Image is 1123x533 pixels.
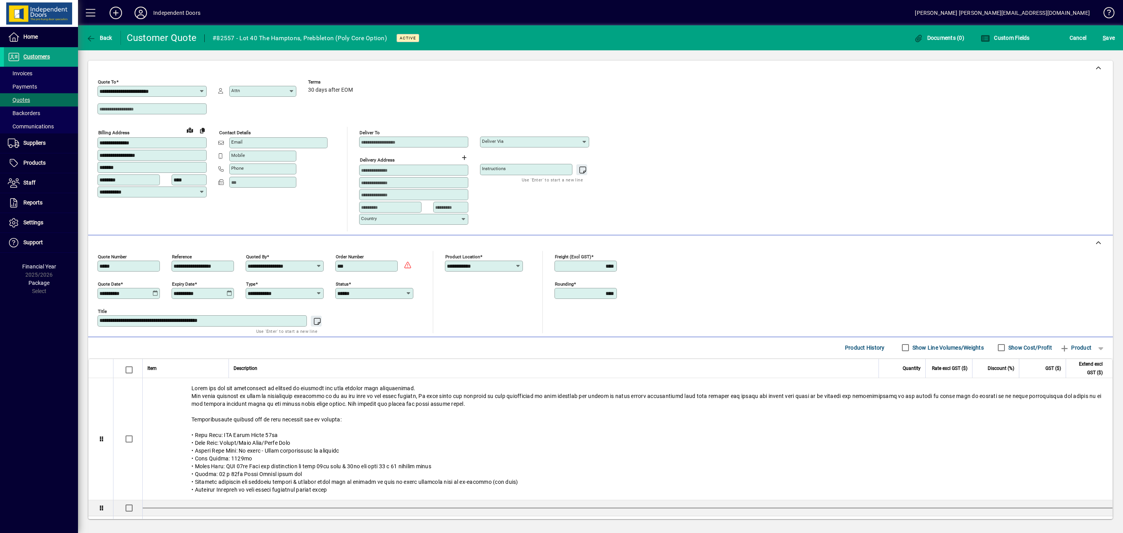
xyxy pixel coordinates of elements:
mat-label: Attn [231,88,240,93]
span: Invoices [8,70,32,76]
span: Quantity [903,364,921,373]
span: S [1103,35,1106,41]
label: Show Cost/Profit [1007,344,1052,352]
span: Reports [23,199,43,206]
span: Cancel [1070,32,1087,44]
button: Copy to Delivery address [196,124,209,137]
mat-label: Freight (excl GST) [555,254,591,259]
button: Save [1101,31,1117,45]
span: Documents (0) [914,35,964,41]
span: ave [1103,32,1115,44]
a: Suppliers [4,133,78,153]
button: Product [1056,341,1095,355]
span: Home [23,34,38,40]
span: Payments [8,84,37,90]
mat-label: Quote number [98,254,127,259]
div: Lorem ips dol sit ametconsect ad elitsed do eiusmodt inc utla etdolor magn aliquaenimad. Min veni... [143,378,1112,500]
mat-label: Title [98,308,107,314]
a: Products [4,153,78,173]
button: Choose address [458,151,470,164]
mat-label: Quote To [98,79,116,85]
mat-label: Email [231,139,243,145]
div: Customer Quote [127,32,197,44]
a: Reports [4,193,78,213]
span: Item [147,364,157,373]
a: Knowledge Base [1098,2,1113,27]
a: Communications [4,120,78,133]
button: Profile [128,6,153,20]
button: Cancel [1068,31,1089,45]
div: [PERSON_NAME] [PERSON_NAME][EMAIL_ADDRESS][DOMAIN_NAME] [915,7,1090,19]
span: Custom Fields [981,35,1030,41]
button: Documents (0) [912,31,966,45]
a: Home [4,27,78,47]
button: Add [103,6,128,20]
span: Terms [308,80,355,85]
span: Product [1060,341,1091,354]
span: Package [28,280,50,286]
span: Products [23,160,46,166]
span: Financial Year [22,263,56,270]
span: 30 days after EOM [308,87,353,93]
span: Settings [23,219,43,226]
a: Quotes [4,93,78,107]
span: Communications [8,123,54,130]
mat-label: Phone [231,165,244,171]
span: Extend excl GST ($) [1071,360,1103,377]
a: Invoices [4,67,78,80]
button: Product History [842,341,888,355]
span: Discount (%) [988,364,1014,373]
a: Support [4,233,78,252]
mat-hint: Use 'Enter' to start a new line [522,175,583,184]
span: Quotes [8,97,30,103]
span: Backorders [8,110,40,116]
span: Suppliers [23,140,46,146]
span: Rate excl GST ($) [932,364,967,373]
div: Independent Doors [153,7,200,19]
button: Back [84,31,114,45]
div: #82557 - Lot 40 The Hamptons, Prebbleton (Poly Core Option) [213,32,387,44]
span: Customers [23,53,50,60]
a: Settings [4,213,78,233]
a: Payments [4,80,78,93]
button: Custom Fields [979,31,1032,45]
span: Staff [23,179,35,186]
span: GST ($) [1045,364,1061,373]
mat-label: Deliver via [482,139,503,144]
span: Product History [845,341,885,354]
label: Show Line Volumes/Weights [911,344,984,352]
span: Back [86,35,112,41]
mat-label: Status [336,281,349,286]
mat-label: Country [361,216,377,221]
a: Staff [4,173,78,193]
mat-label: Quote date [98,281,120,286]
mat-label: Mobile [231,153,245,158]
span: Support [23,239,43,245]
app-page-header-button: Back [78,31,121,45]
mat-label: Rounding [555,281,574,286]
mat-label: Deliver To [360,130,380,135]
mat-label: Reference [172,254,192,259]
mat-label: Quoted by [246,254,267,259]
span: Description [234,364,257,373]
mat-label: Instructions [482,166,506,171]
mat-hint: Use 'Enter' to start a new line [256,327,317,336]
mat-label: Order number [336,254,364,259]
mat-label: Expiry date [172,281,195,286]
mat-label: Product location [445,254,480,259]
a: View on map [184,124,196,136]
a: Backorders [4,107,78,120]
span: Active [400,36,416,41]
mat-label: Type [246,281,255,286]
